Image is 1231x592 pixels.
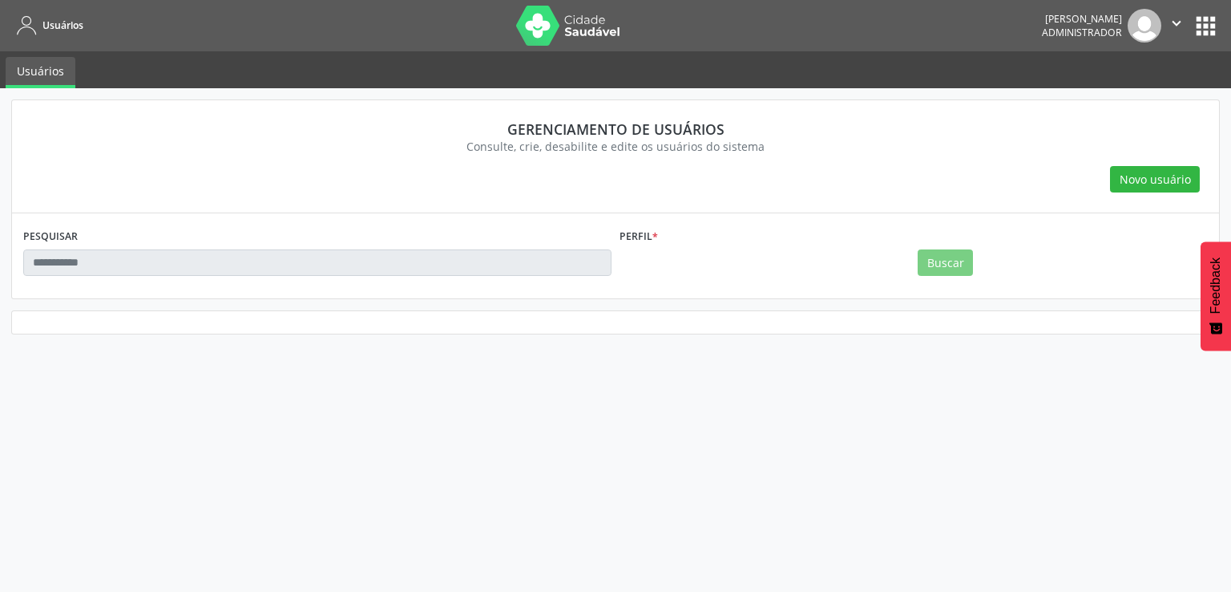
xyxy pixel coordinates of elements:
span: Feedback [1209,257,1223,314]
i:  [1168,14,1185,32]
a: Usuários [6,57,75,88]
button:  [1161,9,1192,43]
span: Administrador [1042,26,1122,39]
button: Feedback - Mostrar pesquisa [1201,241,1231,351]
button: apps [1192,12,1220,40]
label: PESQUISAR [23,225,78,249]
div: Consulte, crie, desabilite e edite os usuários do sistema [34,138,1197,155]
label: Perfil [620,225,658,249]
button: Buscar [918,249,973,277]
button: Novo usuário [1110,166,1200,193]
div: [PERSON_NAME] [1042,12,1122,26]
span: Novo usuário [1120,171,1191,188]
img: img [1128,9,1161,43]
a: Usuários [11,12,83,39]
div: Gerenciamento de usuários [34,120,1197,138]
span: Usuários [42,18,83,32]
